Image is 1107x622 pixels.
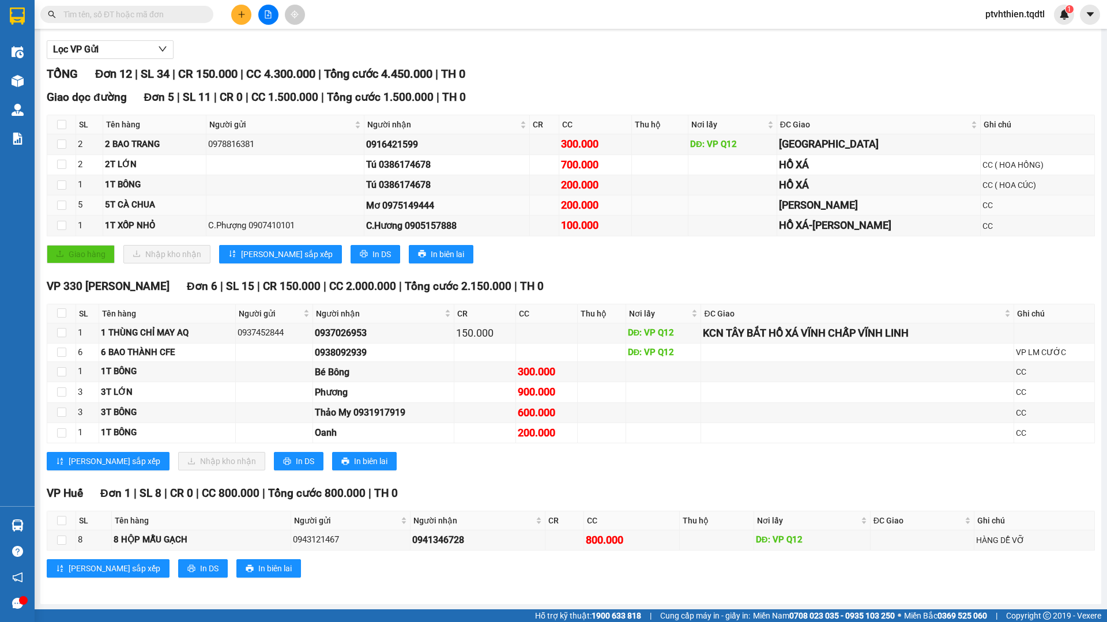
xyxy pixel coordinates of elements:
span: | [164,487,167,500]
span: ⚪️ [898,613,901,618]
div: 300.000 [561,136,630,152]
span: ĐC Giao [780,118,969,131]
div: 1 [78,326,97,340]
span: printer [360,250,368,259]
div: 0937026953 [315,326,451,340]
span: search [48,10,56,18]
div: 0943121467 [293,533,408,547]
span: question-circle [12,546,23,557]
span: Người gửi [209,118,353,131]
div: HỒ XÁ [779,157,978,173]
th: Thu hộ [680,511,754,530]
span: | [436,91,439,104]
div: C.Hương 0905157888 [366,218,528,233]
div: CC ( HOA CÚC) [982,179,1093,191]
span: | [240,67,243,81]
button: plus [231,5,251,25]
div: 100.000 [561,217,630,233]
div: 800.000 [586,532,677,548]
div: 3T LỚN [101,386,234,399]
span: In biên lai [431,248,464,261]
span: ptvhthien.tqdtl [976,7,1054,21]
div: 3 [78,406,97,420]
div: 1 [78,426,97,440]
span: copyright [1043,612,1051,620]
th: SL [76,304,99,323]
div: Phương [315,385,451,399]
span: CC 1.500.000 [251,91,318,104]
span: CR 0 [220,91,243,104]
span: [PERSON_NAME] sắp xếp [241,248,333,261]
span: Tổng cước 1.500.000 [327,91,434,104]
img: warehouse-icon [12,104,24,116]
span: [PERSON_NAME] sắp xếp [69,562,160,575]
span: 1 [1067,5,1071,13]
span: VP 330 [PERSON_NAME] [47,280,170,293]
button: sort-ascending[PERSON_NAME] sắp xếp [219,245,342,263]
span: Tổng cước 4.450.000 [324,67,432,81]
button: downloadNhập kho nhận [178,452,265,470]
strong: 0369 525 060 [937,611,987,620]
div: DĐ: VP Q12 [628,326,699,340]
div: 1T XỐP NHỎ [105,219,204,233]
span: | [257,280,260,293]
span: SL 8 [140,487,161,500]
button: file-add [258,5,278,25]
div: CC [1016,427,1093,439]
div: VP LM CƯỚC [1016,346,1093,359]
span: SL 34 [141,67,170,81]
th: Thu hộ [578,304,626,323]
div: 5T CÀ CHUA [105,198,204,212]
span: ĐC Giao [873,514,962,527]
div: 1 [78,178,101,192]
div: 1 THÙNG CHỈ MAY AQ [101,326,234,340]
th: CC [559,115,632,134]
strong: 1900 633 818 [592,611,641,620]
span: printer [418,250,426,259]
span: In DS [200,562,219,575]
span: | [134,487,137,500]
th: CR [530,115,559,134]
div: 3 [78,386,97,399]
button: downloadNhập kho nhận [123,245,210,263]
span: | [323,280,326,293]
div: Thảo My 0931917919 [315,405,451,420]
span: In DS [372,248,391,261]
span: Tổng cước 800.000 [268,487,366,500]
div: CC [1016,406,1093,419]
span: | [214,91,217,104]
div: 8 [78,533,110,547]
div: DĐ: VP Q12 [756,533,868,547]
div: CC [982,220,1093,232]
th: Ghi chú [1014,304,1095,323]
span: | [321,91,324,104]
span: Đơn 12 [95,67,132,81]
span: | [196,487,199,500]
span: | [399,280,402,293]
span: ĐC Giao [704,307,1001,320]
div: DĐ: VP Q12 [628,346,699,360]
span: In DS [296,455,314,468]
span: CC 4.300.000 [246,67,315,81]
span: | [368,487,371,500]
span: | [177,91,180,104]
th: SL [76,115,103,134]
span: | [996,609,997,622]
th: Ghi chú [981,115,1095,134]
img: warehouse-icon [12,519,24,531]
div: 3T BÔNG [101,406,234,420]
span: | [318,67,321,81]
span: | [262,487,265,500]
div: CC ( HOA HỒNG) [982,159,1093,171]
div: HỒ XÁ [779,177,978,193]
span: Nơi lấy [691,118,765,131]
span: TH 0 [442,91,466,104]
div: DĐ: VP Q12 [690,138,775,152]
button: sort-ascending[PERSON_NAME] sắp xếp [47,452,170,470]
th: Ghi chú [974,511,1095,530]
th: Tên hàng [99,304,236,323]
span: Người nhận [316,307,442,320]
button: printerIn biên lai [409,245,473,263]
button: sort-ascending[PERSON_NAME] sắp xếp [47,559,170,578]
img: icon-new-feature [1059,9,1070,20]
